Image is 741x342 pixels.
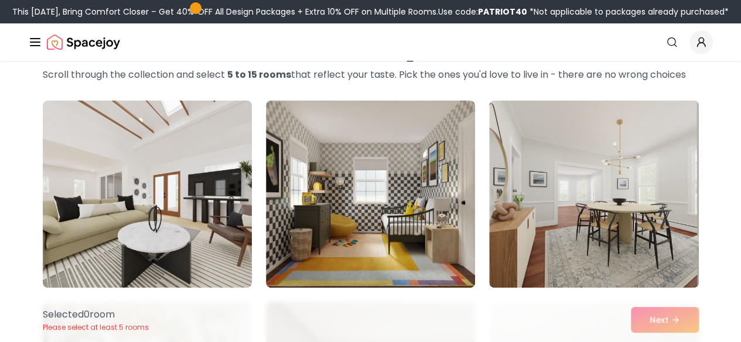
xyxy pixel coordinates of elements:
[47,30,120,54] img: Spacejoy Logo
[12,6,729,18] div: This [DATE], Bring Comfort Closer – Get 40% OFF All Design Packages + Extra 10% OFF on Multiple R...
[266,101,475,288] img: Room room-2
[28,23,713,61] nav: Global
[43,101,252,288] img: Room room-1
[43,68,699,82] p: Scroll through the collection and select that reflect your taste. Pick the ones you'd love to liv...
[438,6,527,18] span: Use code:
[43,308,149,322] p: Selected 0 room
[43,323,149,332] p: Please select at least 5 rooms
[478,6,527,18] b: PATRIOT40
[489,101,698,288] img: Room room-3
[227,68,291,81] strong: 5 to 15 rooms
[47,30,120,54] a: Spacejoy
[527,6,729,18] span: *Not applicable to packages already purchased*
